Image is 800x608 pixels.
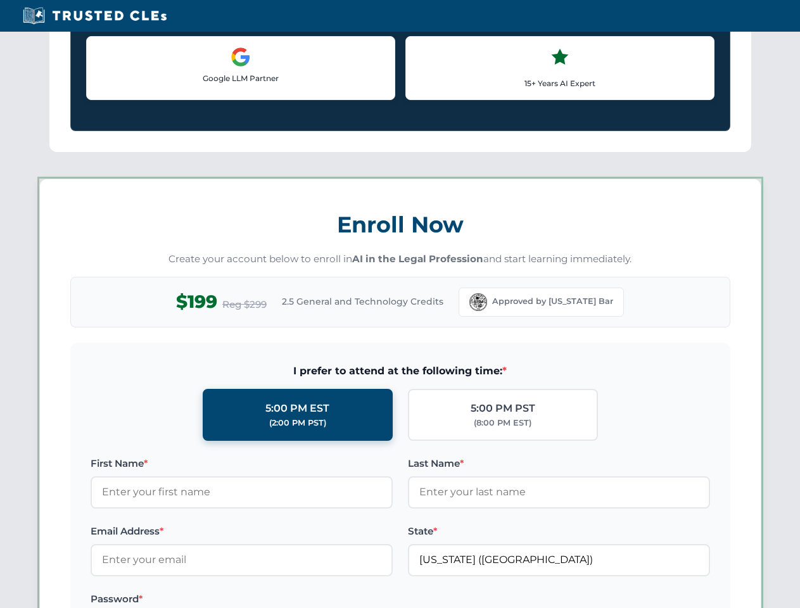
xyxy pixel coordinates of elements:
p: Google LLM Partner [97,72,384,84]
input: Florida (FL) [408,544,710,576]
span: Reg $299 [222,297,267,312]
label: Password [91,592,393,607]
label: State [408,524,710,539]
p: 15+ Years AI Expert [416,77,704,89]
input: Enter your last name [408,476,710,508]
strong: AI in the Legal Profession [352,253,483,265]
span: $199 [176,288,217,316]
div: (8:00 PM EST) [474,417,531,429]
div: (2:00 PM PST) [269,417,326,429]
span: I prefer to attend at the following time: [91,363,710,379]
span: 2.5 General and Technology Credits [282,294,443,308]
div: 5:00 PM EST [265,400,329,417]
span: Approved by [US_STATE] Bar [492,295,613,308]
label: First Name [91,456,393,471]
input: Enter your first name [91,476,393,508]
h3: Enroll Now [70,205,730,244]
label: Last Name [408,456,710,471]
img: Trusted CLEs [19,6,170,25]
label: Email Address [91,524,393,539]
img: Florida Bar [469,293,487,311]
img: Google [231,47,251,67]
p: Create your account below to enroll in and start learning immediately. [70,252,730,267]
div: 5:00 PM PST [471,400,535,417]
input: Enter your email [91,544,393,576]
